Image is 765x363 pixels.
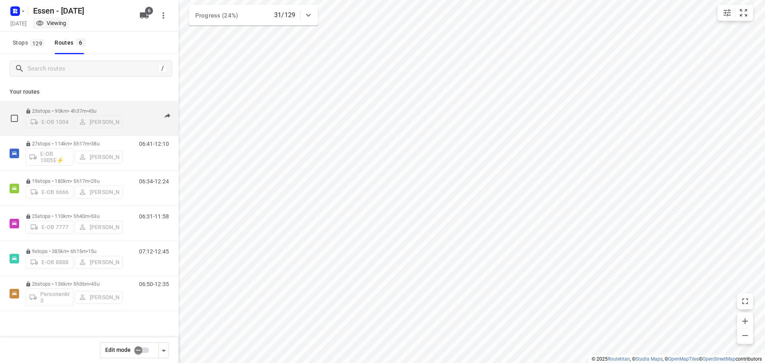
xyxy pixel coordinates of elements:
[139,281,169,287] p: 06:50-12:35
[91,141,99,147] span: 38u
[89,141,91,147] span: •
[139,178,169,184] p: 06:34-12:24
[86,248,88,254] span: •
[55,38,88,48] div: Routes
[139,141,169,147] p: 06:41-12:10
[136,8,152,24] button: 6
[608,356,630,362] a: Routetitan
[89,213,91,219] span: •
[139,213,169,220] p: 06:31-11:58
[702,356,736,362] a: OpenStreetMap
[86,108,88,114] span: •
[139,248,169,255] p: 07:12-12:45
[145,7,153,15] span: 6
[10,88,169,96] p: Your routes
[719,5,735,21] button: Map settings
[195,12,238,19] span: Progress (24%)
[105,347,131,353] span: Edit mode
[25,248,123,254] p: 9 stops • 385km • 6h15m
[6,110,22,126] span: Select
[91,213,99,219] span: 53u
[736,5,751,21] button: Fit zoom
[91,281,99,287] span: 43u
[25,178,123,184] p: 19 stops • 180km • 5h17m
[636,356,663,362] a: Stadia Maps
[25,213,123,219] p: 25 stops • 110km • 5h40m
[159,108,175,124] button: Send to driver
[91,178,99,184] span: 29u
[155,8,171,24] button: More
[274,10,295,20] p: 31/129
[30,39,44,47] span: 129
[25,141,123,147] p: 27 stops • 114km • 5h17m
[158,64,167,73] div: /
[25,281,123,287] p: 26 stops • 136km • 5h36m
[718,5,753,21] div: small contained button group
[27,63,158,75] input: Search routes
[13,38,47,48] span: Stops
[36,19,66,27] div: You are currently in view mode. To make any changes, go to edit project.
[76,38,86,46] span: 6
[189,5,318,26] div: Progress (24%)31/129
[88,108,96,114] span: 45u
[159,345,169,355] div: Driver app settings
[25,108,123,114] p: 23 stops • 90km • 4h37m
[89,178,91,184] span: •
[592,356,762,362] li: © 2025 , © , © © contributors
[88,248,96,254] span: 15u
[668,356,699,362] a: OpenMapTiles
[89,281,91,287] span: •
